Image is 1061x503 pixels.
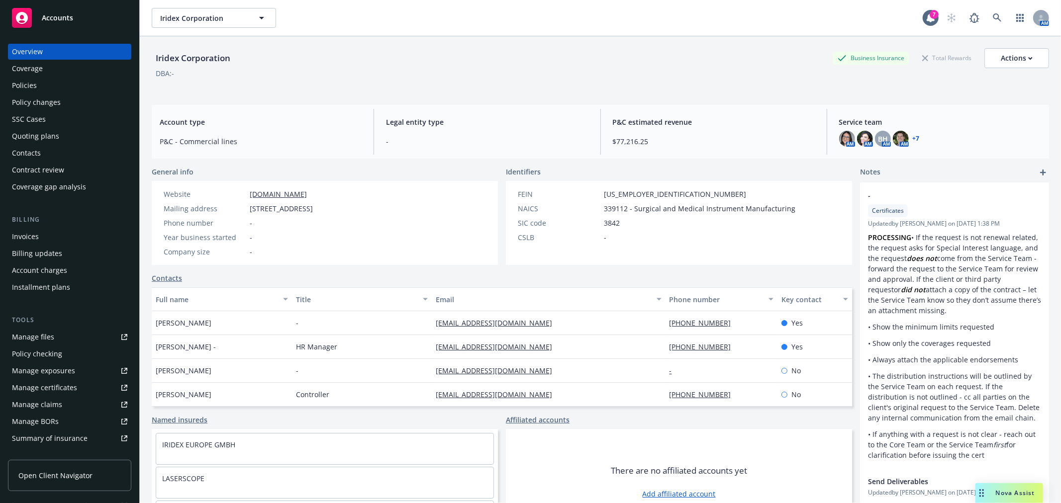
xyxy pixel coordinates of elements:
a: Affiliated accounts [506,415,570,425]
span: - [386,136,588,147]
span: BH [878,134,888,144]
a: Coverage gap analysis [8,179,131,195]
div: SIC code [518,218,600,228]
em: first [993,440,1006,449]
div: Quoting plans [12,128,59,144]
span: Nova Assist [996,489,1035,497]
a: SSC Cases [8,111,131,127]
a: +7 [913,136,920,142]
div: Policies [12,78,37,93]
a: Overview [8,44,131,60]
div: Manage exposures [12,363,75,379]
span: - [868,190,1015,201]
button: Phone number [666,287,777,311]
p: • The distribution instructions will be outlined by the Service Team on each request. If the dist... [868,371,1041,423]
div: CSLB [518,232,600,243]
a: LASERSCOPE [162,474,204,483]
a: [DOMAIN_NAME] [250,189,307,199]
span: Identifiers [506,167,541,177]
span: No [791,365,801,376]
div: Iridex Corporation [152,52,234,65]
span: [PERSON_NAME] - [156,341,216,352]
span: 339112 - Surgical and Medical Instrument Manufacturing [604,203,795,214]
strong: PROCESSING [868,233,911,242]
div: Account charges [12,262,67,278]
a: IRIDEX EUROPE GMBH [162,440,235,449]
span: $77,216.25 [613,136,815,147]
div: Invoices [12,229,39,245]
p: • Always attach the applicable endorsements [868,354,1041,365]
span: - [250,232,252,243]
div: Business Insurance [833,52,909,64]
img: photo [893,131,909,147]
span: HR Manager [296,341,337,352]
a: Search [987,8,1007,28]
span: Yes [791,341,803,352]
span: P&C - Commercial lines [160,136,362,147]
span: [PERSON_NAME] [156,389,211,400]
span: Manage exposures [8,363,131,379]
div: Billing [8,215,131,225]
div: Company size [164,247,246,257]
span: Controller [296,389,329,400]
p: • Show only the coverages requested [868,338,1041,348]
div: Contacts [12,145,41,161]
em: did not [901,285,926,294]
p: • If anything with a request is not clear - reach out to the Core Team or the Service Team for cl... [868,429,1041,460]
div: Installment plans [12,279,70,295]
span: Accounts [42,14,73,22]
div: Phone number [164,218,246,228]
div: NAICS [518,203,600,214]
div: Summary of insurance [12,430,88,446]
span: No [791,389,801,400]
a: Policies [8,78,131,93]
div: Drag to move [975,483,988,503]
div: Phone number [670,294,763,305]
div: Policy changes [12,94,61,110]
a: Summary of insurance [8,430,131,446]
a: Switch app [1010,8,1030,28]
a: Contacts [152,273,182,283]
a: Policy AI ingestions [8,447,131,463]
a: Report a Bug [965,8,984,28]
div: Total Rewards [917,52,976,64]
div: Actions [1001,49,1033,68]
a: Invoices [8,229,131,245]
div: Manage BORs [12,414,59,429]
a: Contacts [8,145,131,161]
div: 7 [930,7,939,16]
div: Policy checking [12,346,62,362]
button: Title [292,287,432,311]
a: Manage BORs [8,414,131,429]
div: Full name [156,294,277,305]
button: Actions [984,48,1049,68]
span: There are no affiliated accounts yet [611,465,747,477]
a: Add affiliated account [643,489,716,499]
span: Updated by [PERSON_NAME] on [DATE] 1:21 PM [868,488,1041,497]
span: Iridex Corporation [160,13,246,23]
a: [PHONE_NUMBER] [670,342,739,351]
span: [PERSON_NAME] [156,365,211,376]
button: Email [432,287,665,311]
span: [PERSON_NAME] [156,318,211,328]
div: Overview [12,44,43,60]
button: Full name [152,287,292,311]
div: Contract review [12,162,64,178]
div: Key contact [781,294,837,305]
a: Accounts [8,4,131,32]
div: DBA: - [156,68,174,79]
span: Updated by [PERSON_NAME] on [DATE] 1:38 PM [868,219,1041,228]
a: [PHONE_NUMBER] [670,390,739,399]
div: FEIN [518,189,600,199]
a: Start snowing [942,8,962,28]
a: Coverage [8,61,131,77]
div: Mailing address [164,203,246,214]
div: -CertificatesUpdatedby [PERSON_NAME] on [DATE] 1:38 PMPROCESSING• If the request is not renewal r... [860,182,1049,468]
button: Key contact [777,287,852,311]
a: add [1037,167,1049,178]
span: - [604,232,606,243]
span: - [250,218,252,228]
span: Account type [160,117,362,127]
button: Iridex Corporation [152,8,276,28]
a: Billing updates [8,246,131,261]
